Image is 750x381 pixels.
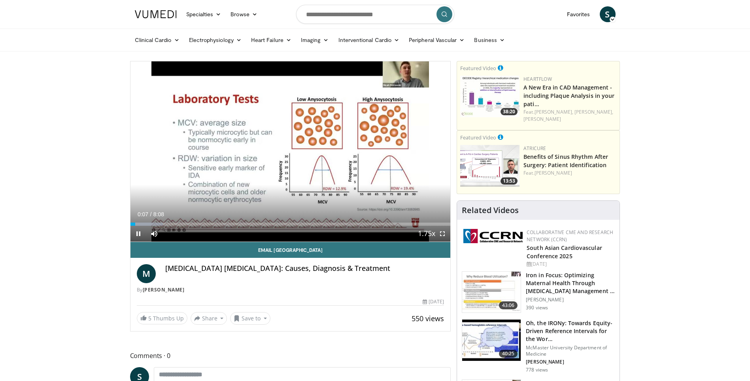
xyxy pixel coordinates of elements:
p: [PERSON_NAME] [526,359,615,365]
div: Feat. [523,109,616,123]
img: a04ee3ba-8487-4636-b0fb-5e8d268f3737.png.150x105_q85_autocrop_double_scale_upscale_version-0.2.png [463,229,523,243]
span: 13:53 [501,177,518,185]
a: South Asian Cardiovascular Conference 2025 [527,244,602,260]
h3: Oh, the IRONy: Towards Equity-Driven Reference Intervals for the Wor… [526,319,615,343]
input: Search topics, interventions [296,5,454,24]
a: [PERSON_NAME] [535,170,572,176]
p: [PERSON_NAME] [526,297,615,303]
a: 38:20 [460,76,520,117]
span: 550 views [412,314,444,323]
span: / [150,211,152,217]
span: 5 [148,314,151,322]
button: Fullscreen [435,226,450,242]
small: Featured Video [460,65,496,72]
p: McMaster University Department of Medicine [526,345,615,357]
h4: Related Videos [462,206,519,215]
button: Mute [146,226,162,242]
a: Peripheral Vascular [404,32,469,48]
a: Benefits of Sinus Rhythm After Surgery: Patient Identification [523,153,608,169]
a: Collaborative CME and Research Network (CCRN) [527,229,613,243]
a: Clinical Cardio [130,32,184,48]
a: 43:06 Iron in Focus: Optimizing Maternal Health Through [MEDICAL_DATA] Management … [PERSON_NAME]... [462,271,615,313]
span: 43:06 [499,301,518,309]
a: Specialties [181,6,226,22]
button: Share [191,312,227,325]
button: Playback Rate [419,226,435,242]
div: [DATE] [423,298,444,305]
span: 38:20 [501,108,518,115]
img: VuMedi Logo [135,10,177,18]
a: Email [GEOGRAPHIC_DATA] [130,242,451,258]
p: 390 views [526,305,548,311]
a: Electrophysiology [184,32,246,48]
a: M [137,264,156,283]
h3: Iron in Focus: Optimizing Maternal Health Through [MEDICAL_DATA] Management … [526,271,615,295]
a: [PERSON_NAME], [535,109,573,115]
button: Save to [230,312,270,325]
a: Interventional Cardio [334,32,404,48]
small: Featured Video [460,134,496,141]
a: A New Era in CAD Management - including Plaque Analysis in your pati… [523,84,614,108]
span: 0:07 [138,211,148,217]
a: Browse [226,6,262,22]
a: [PERSON_NAME] [143,286,185,293]
a: 5 Thumbs Up [137,312,187,324]
a: Heart Failure [246,32,296,48]
div: [DATE] [527,261,613,268]
a: [PERSON_NAME] [523,116,561,122]
img: 28b42b4c-6345-4962-b37d-066e1f192049.150x105_q85_crop-smart_upscale.jpg [462,320,521,361]
img: d780a250-6d99-47f5-8aa9-2df3fe894382.150x105_q85_crop-smart_upscale.jpg [462,272,521,313]
a: Favorites [562,6,595,22]
img: 982c273f-2ee1-4c72-ac31-fa6e97b745f7.png.150x105_q85_crop-smart_upscale.png [460,145,520,187]
p: 778 views [526,367,548,373]
span: 8:08 [153,211,164,217]
a: Imaging [296,32,334,48]
span: 40:25 [499,350,518,358]
a: Business [469,32,510,48]
div: Progress Bar [130,223,451,226]
div: Feat. [523,170,616,177]
a: 40:25 Oh, the IRONy: Towards Equity-Driven Reference Intervals for the Wor… McMaster University D... [462,319,615,373]
h4: [MEDICAL_DATA] [MEDICAL_DATA]: Causes, Diagnosis & Treatment [165,264,444,273]
img: 738d0e2d-290f-4d89-8861-908fb8b721dc.150x105_q85_crop-smart_upscale.jpg [460,76,520,117]
a: 13:53 [460,145,520,187]
a: [PERSON_NAME], [574,109,613,115]
button: Pause [130,226,146,242]
div: By [137,286,444,293]
a: S [600,6,616,22]
video-js: Video Player [130,61,451,242]
a: AtriCure [523,145,546,152]
a: Heartflow [523,76,552,82]
span: Comments 0 [130,351,451,361]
